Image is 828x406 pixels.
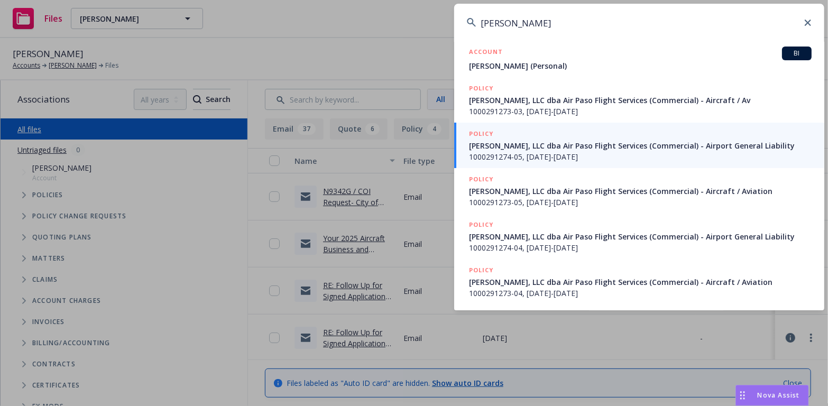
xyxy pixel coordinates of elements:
h5: POLICY [469,174,493,184]
span: 1000291273-04, [DATE]-[DATE] [469,288,812,299]
h5: POLICY [469,219,493,230]
span: BI [786,49,807,58]
h5: POLICY [469,265,493,275]
span: [PERSON_NAME], LLC dba Air Paso Flight Services (Commercial) - Airport General Liability [469,231,812,242]
div: Drag to move [736,385,749,405]
span: 1000291273-03, [DATE]-[DATE] [469,106,812,117]
h5: POLICY [469,128,493,139]
a: ACCOUNTBI[PERSON_NAME] (Personal) [454,41,824,77]
a: POLICY[PERSON_NAME], LLC dba Air Paso Flight Services (Commercial) - Airport General Liability100... [454,214,824,259]
span: 1000291274-05, [DATE]-[DATE] [469,151,812,162]
span: [PERSON_NAME], LLC dba Air Paso Flight Services (Commercial) - Airport General Liability [469,140,812,151]
span: [PERSON_NAME], LLC dba Air Paso Flight Services (Commercial) - Aircraft / Av [469,95,812,106]
h5: ACCOUNT [469,47,503,59]
a: POLICY[PERSON_NAME], LLC dba Air Paso Flight Services (Commercial) - Aircraft / Aviation100029127... [454,168,824,214]
span: [PERSON_NAME], LLC dba Air Paso Flight Services (Commercial) - Aircraft / Aviation [469,276,812,288]
a: POLICY[PERSON_NAME], LLC dba Air Paso Flight Services (Commercial) - Aircraft / Av1000291273-03, ... [454,77,824,123]
span: 1000291273-05, [DATE]-[DATE] [469,197,812,208]
input: Search... [454,4,824,42]
span: [PERSON_NAME] (Personal) [469,60,812,71]
span: [PERSON_NAME], LLC dba Air Paso Flight Services (Commercial) - Aircraft / Aviation [469,186,812,197]
a: POLICY[PERSON_NAME], LLC dba Air Paso Flight Services (Commercial) - Airport General Liability100... [454,123,824,168]
a: POLICY[PERSON_NAME], LLC dba Air Paso Flight Services (Commercial) - Aircraft / Aviation100029127... [454,259,824,304]
button: Nova Assist [735,385,809,406]
span: Nova Assist [758,391,800,400]
span: 1000291274-04, [DATE]-[DATE] [469,242,812,253]
h5: POLICY [469,83,493,94]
